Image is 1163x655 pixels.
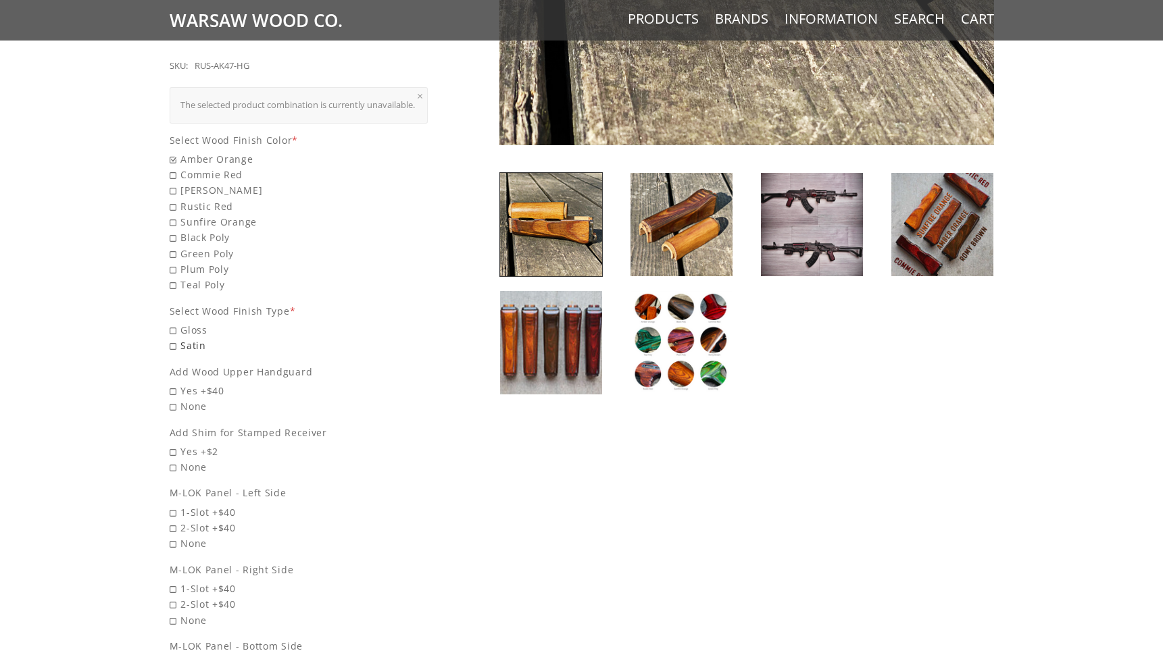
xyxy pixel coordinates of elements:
[195,59,249,74] div: RUS-AK47-HG
[500,291,602,394] img: Russian AK47 Handguard
[715,10,768,28] a: Brands
[170,459,428,475] span: None
[170,581,428,596] span: 1-Slot +$40
[628,10,699,28] a: Products
[170,364,428,379] div: Add Wood Upper Handguard
[170,132,428,148] div: Select Wood Finish Color
[170,612,428,628] span: None
[170,261,428,277] span: Plum Poly
[170,59,188,74] div: SKU:
[170,444,428,459] span: Yes +$2
[170,199,428,214] span: Rustic Red
[170,398,428,414] span: None
[170,425,428,440] div: Add Shim for Stamped Receiver
[170,277,428,292] span: Teal Poly
[170,383,428,398] span: Yes +$40
[630,291,733,394] img: Russian AK47 Handguard
[170,182,428,198] span: [PERSON_NAME]
[170,520,428,535] span: 2-Slot +$40
[170,485,428,500] div: M-LOK Panel - Left Side
[891,173,993,276] img: Russian AK47 Handguard
[630,173,733,276] img: Russian AK47 Handguard
[170,504,428,520] span: 1-Slot +$40
[500,173,602,276] img: Russian AK47 Handguard
[170,214,428,230] span: Sunfire Orange
[894,10,945,28] a: Search
[170,230,428,245] span: Black Poly
[170,303,428,319] div: Select Wood Finish Type
[170,246,428,261] span: Green Poly
[170,322,428,338] span: Gloss
[170,151,428,167] span: Amber Orange
[961,10,994,28] a: Cart
[170,535,428,551] span: None
[180,98,418,113] div: The selected product combination is currently unavailable.
[417,90,423,101] a: ×
[170,638,428,654] div: M-LOK Panel - Bottom Side
[170,167,428,182] span: Commie Red
[761,173,863,276] img: Russian AK47 Handguard
[785,10,878,28] a: Information
[170,596,428,612] span: 2-Slot +$40
[170,562,428,577] div: M-LOK Panel - Right Side
[170,338,428,353] span: Satin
